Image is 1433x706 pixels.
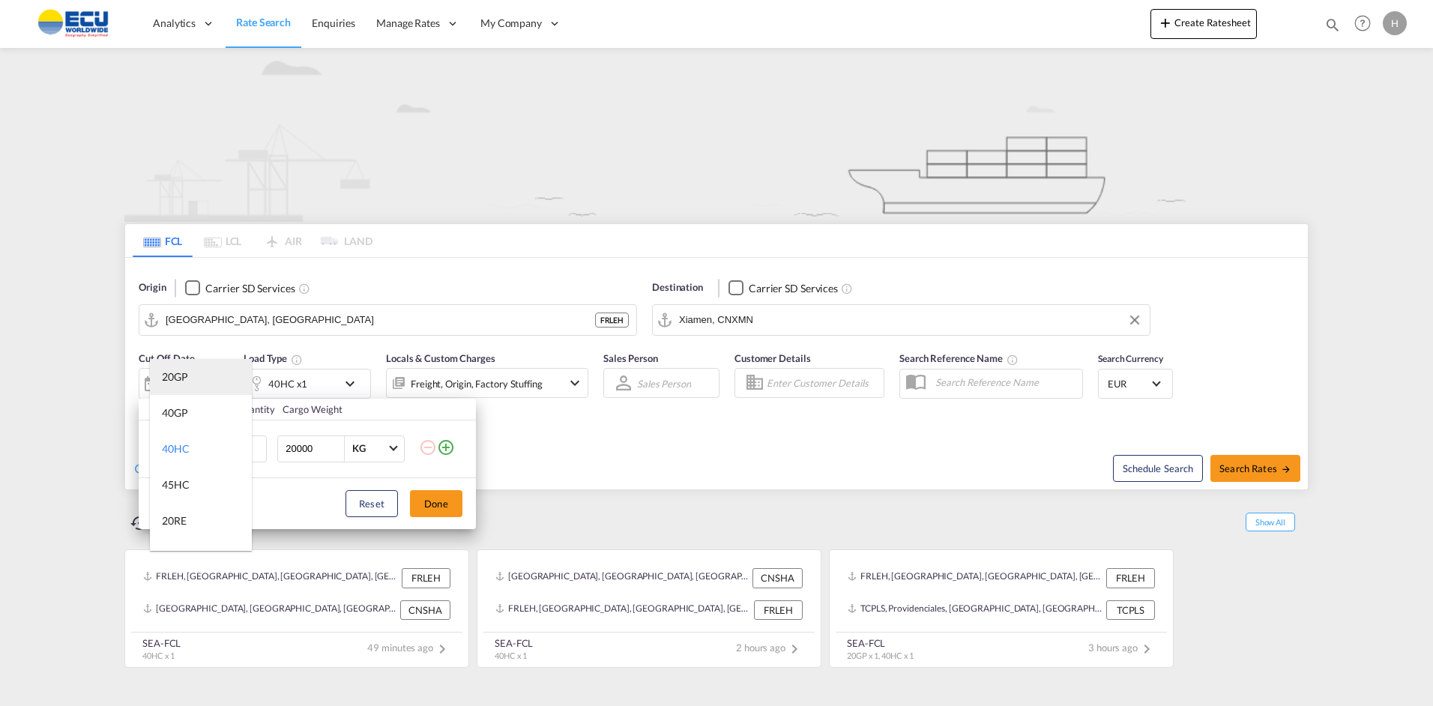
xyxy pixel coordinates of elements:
div: 40RE [162,549,187,564]
div: 45HC [162,477,190,492]
div: 20GP [162,369,188,384]
div: 20RE [162,513,187,528]
div: 40GP [162,405,188,420]
div: 40HC [162,441,190,456]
